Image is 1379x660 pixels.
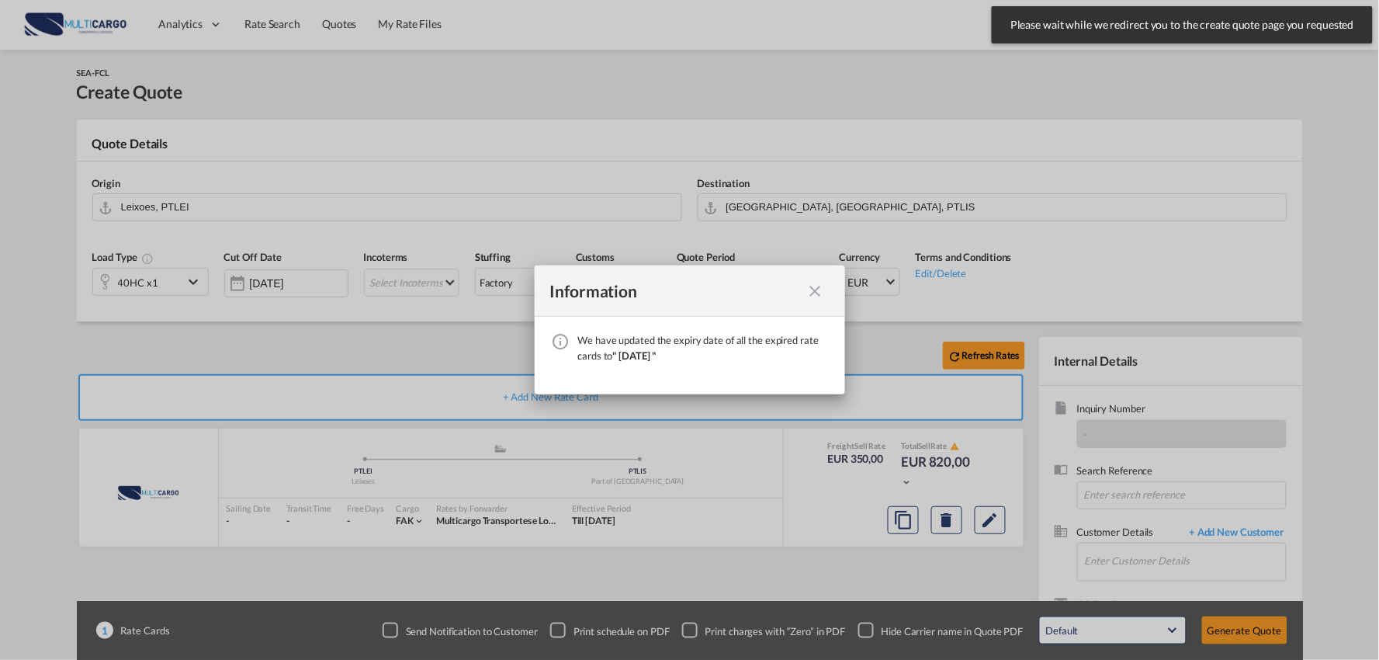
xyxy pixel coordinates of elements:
div: Information [550,281,802,300]
div: We have updated the expiry date of all the expired rate cards to [578,332,830,363]
span: Please wait while we redirect you to the create quote page you requested [1006,17,1359,33]
span: " [DATE] " [613,349,657,362]
md-icon: icon-close fg-AAA8AD cursor [806,282,825,300]
md-dialog: We have ... [535,266,845,394]
md-icon: icon-information-outline [552,332,570,351]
